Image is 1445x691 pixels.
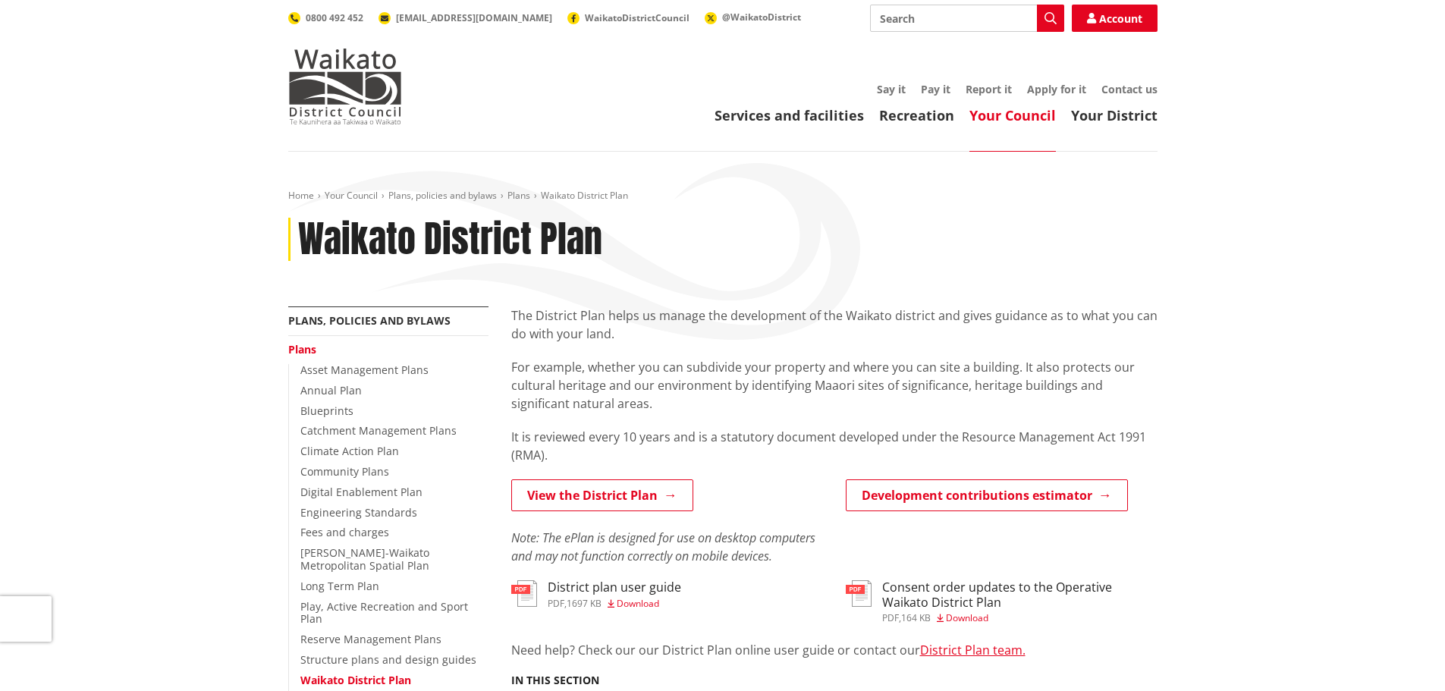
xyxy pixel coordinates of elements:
a: Services and facilities [715,106,864,124]
span: Download [617,597,659,610]
div: , [548,599,681,608]
a: District plan user guide pdf,1697 KB Download [511,580,681,608]
a: Your Council [969,106,1056,124]
p: The District Plan helps us manage the development of the Waikato district and gives guidance as t... [511,306,1158,343]
a: Reserve Management Plans [300,632,441,646]
a: Plans, policies and bylaws [388,189,497,202]
a: Structure plans and design guides [300,652,476,667]
span: 164 KB [901,611,931,624]
a: Annual Plan [300,383,362,397]
a: Blueprints [300,404,353,418]
a: Home [288,189,314,202]
h3: Consent order updates to the Operative Waikato District Plan [882,580,1158,609]
span: pdf [548,597,564,610]
input: Search input [870,5,1064,32]
a: Long Term Plan [300,579,379,593]
span: 0800 492 452 [306,11,363,24]
h3: District plan user guide [548,580,681,595]
a: Waikato District Plan [300,673,411,687]
a: Fees and charges [300,525,389,539]
img: document-pdf.svg [846,580,872,607]
a: Consent order updates to the Operative Waikato District Plan pdf,164 KB Download [846,580,1158,622]
nav: breadcrumb [288,190,1158,203]
p: For example, whether you can subdivide your property and where you can site a building. It also p... [511,358,1158,413]
a: Say it [877,82,906,96]
a: [EMAIL_ADDRESS][DOMAIN_NAME] [379,11,552,24]
a: WaikatoDistrictCouncil [567,11,690,24]
p: It is reviewed every 10 years and is a statutory document developed under the Resource Management... [511,428,1158,464]
span: Waikato District Plan [541,189,628,202]
a: Account [1072,5,1158,32]
span: [EMAIL_ADDRESS][DOMAIN_NAME] [396,11,552,24]
a: Your Council [325,189,378,202]
a: Your District [1071,106,1158,124]
img: Waikato District Council - Te Kaunihera aa Takiwaa o Waikato [288,49,402,124]
a: Catchment Management Plans [300,423,457,438]
span: Download [946,611,988,624]
em: Note: The ePlan is designed for use on desktop computers and may not function correctly on mobile... [511,529,815,564]
a: Engineering Standards [300,505,417,520]
a: Play, Active Recreation and Sport Plan [300,599,468,627]
a: Apply for it [1027,82,1086,96]
a: Digital Enablement Plan [300,485,423,499]
a: Pay it [921,82,950,96]
span: @WaikatoDistrict [722,11,801,24]
h1: Waikato District Plan [298,218,602,262]
a: Development contributions estimator [846,479,1128,511]
a: Climate Action Plan [300,444,399,458]
a: Recreation [879,106,954,124]
a: Community Plans [300,464,389,479]
span: WaikatoDistrictCouncil [585,11,690,24]
span: pdf [882,611,899,624]
img: document-pdf.svg [511,580,537,607]
p: Need help? Check our our District Plan online user guide or contact our [511,641,1158,659]
a: Plans, policies and bylaws [288,313,451,328]
span: 1697 KB [567,597,602,610]
a: Plans [288,342,316,356]
a: @WaikatoDistrict [705,11,801,24]
a: View the District Plan [511,479,693,511]
h5: In this section [511,674,599,687]
a: Plans [507,189,530,202]
a: Asset Management Plans [300,363,429,377]
a: 0800 492 452 [288,11,363,24]
a: District Plan team. [920,642,1026,658]
a: Report it [966,82,1012,96]
a: [PERSON_NAME]-Waikato Metropolitan Spatial Plan [300,545,429,573]
a: Contact us [1101,82,1158,96]
div: , [882,614,1158,623]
